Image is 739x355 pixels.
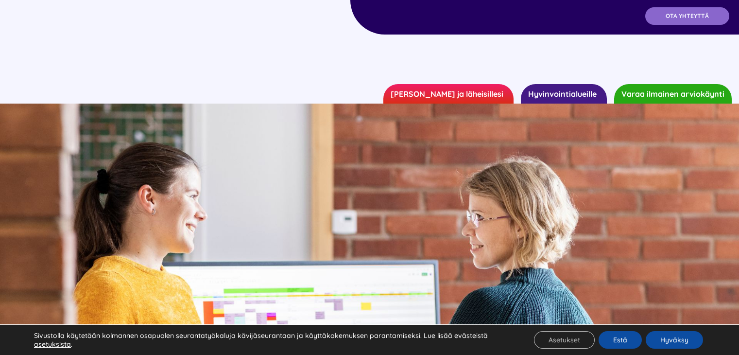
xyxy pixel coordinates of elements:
a: Hyvinvointialueille [521,84,607,104]
span: OTA YHTEYTTÄ [666,13,709,19]
button: asetuksista [34,340,71,349]
a: OTA YHTEYTTÄ [645,7,729,25]
button: Hyväksy [646,331,703,349]
button: Asetukset [534,331,595,349]
a: Varaa ilmainen arviokäynti [614,84,732,104]
a: [PERSON_NAME] ja läheisillesi [383,84,514,104]
button: Estä [599,331,642,349]
p: Sivustolla käytetään kolmannen osapuolen seurantatyökaluja kävijäseurantaan ja käyttäkokemuksen p... [34,331,510,349]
